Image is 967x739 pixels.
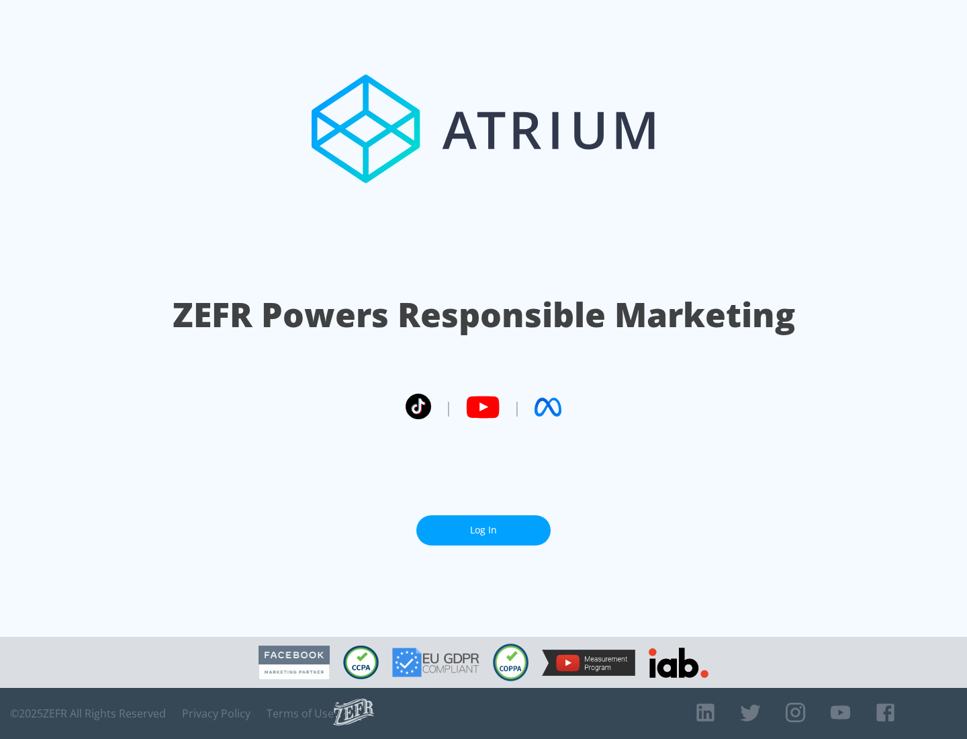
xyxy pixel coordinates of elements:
img: GDPR Compliant [392,648,479,677]
img: YouTube Measurement Program [542,650,635,676]
span: | [513,397,521,417]
img: Facebook Marketing Partner [259,646,330,680]
img: COPPA Compliant [493,644,528,681]
a: Log In [416,515,551,546]
a: Terms of Use [267,707,334,720]
span: © 2025 ZEFR All Rights Reserved [10,707,166,720]
img: IAB [649,648,708,678]
span: | [445,397,453,417]
a: Privacy Policy [182,707,250,720]
h1: ZEFR Powers Responsible Marketing [173,292,795,338]
img: CCPA Compliant [343,646,379,679]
